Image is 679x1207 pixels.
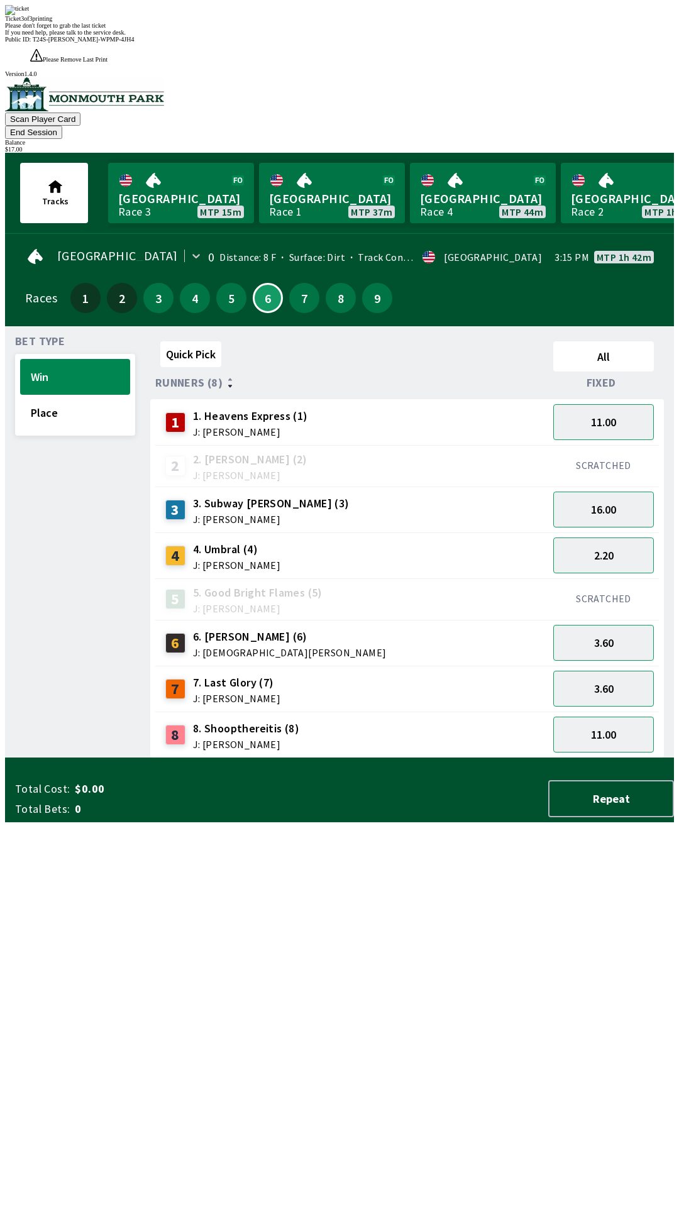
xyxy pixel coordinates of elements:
[5,5,29,15] img: ticket
[193,408,308,424] span: 1. Heavens Express (1)
[216,283,246,313] button: 5
[15,781,70,796] span: Total Cost:
[165,725,185,745] div: 8
[289,283,319,313] button: 7
[5,22,674,29] div: Please don't forget to grab the last ticket
[420,207,453,217] div: Race 4
[118,207,151,217] div: Race 3
[594,681,614,696] span: 3.60
[43,56,108,63] span: Please Remove Last Print
[165,679,185,699] div: 7
[553,671,654,707] button: 3.60
[193,739,299,749] span: J: [PERSON_NAME]
[193,560,280,570] span: J: [PERSON_NAME]
[15,802,70,817] span: Total Bets:
[292,294,316,302] span: 7
[31,405,119,420] span: Place
[362,283,392,313] button: 9
[180,283,210,313] button: 4
[193,541,280,558] span: 4. Umbral (4)
[75,802,273,817] span: 0
[200,207,241,217] span: MTP 15m
[410,163,556,223] a: [GEOGRAPHIC_DATA]Race 4MTP 44m
[160,341,221,367] button: Quick Pick
[165,412,185,433] div: 1
[594,636,614,650] span: 3.60
[15,336,65,346] span: Bet Type
[219,251,276,263] span: Distance: 8 F
[193,514,350,524] span: J: [PERSON_NAME]
[594,548,614,563] span: 2.20
[118,190,244,207] span: [GEOGRAPHIC_DATA]
[20,163,88,223] button: Tracks
[548,780,674,817] button: Repeat
[5,36,674,43] div: Public ID:
[269,207,302,217] div: Race 1
[259,163,405,223] a: [GEOGRAPHIC_DATA]Race 1MTP 37m
[597,252,651,262] span: MTP 1h 42m
[183,294,207,302] span: 4
[587,378,616,388] span: Fixed
[108,163,254,223] a: [GEOGRAPHIC_DATA]Race 3MTP 15m
[155,377,548,389] div: Runners (8)
[365,294,389,302] span: 9
[193,629,387,645] span: 6. [PERSON_NAME] (6)
[5,146,674,153] div: $ 17.00
[208,252,214,262] div: 0
[193,470,307,480] span: J: [PERSON_NAME]
[74,294,97,302] span: 1
[502,207,543,217] span: MTP 44m
[193,603,323,614] span: J: [PERSON_NAME]
[33,36,135,43] span: T24S-[PERSON_NAME]-WPMP-4JH4
[70,283,101,313] button: 1
[345,251,456,263] span: Track Condition: Firm
[42,196,69,207] span: Tracks
[553,459,654,471] div: SCRATCHED
[559,350,648,364] span: All
[5,29,126,36] span: If you need help, please talk to the service desk.
[571,207,604,217] div: Race 2
[553,625,654,661] button: 3.60
[193,675,280,691] span: 7. Last Glory (7)
[253,283,283,313] button: 6
[351,207,392,217] span: MTP 37m
[553,492,654,527] button: 16.00
[75,781,273,796] span: $0.00
[5,139,674,146] div: Balance
[329,294,353,302] span: 8
[165,589,185,609] div: 5
[591,502,616,517] span: 16.00
[219,294,243,302] span: 5
[420,190,546,207] span: [GEOGRAPHIC_DATA]
[165,633,185,653] div: 6
[25,293,57,303] div: Races
[20,395,130,431] button: Place
[193,427,308,437] span: J: [PERSON_NAME]
[110,294,134,302] span: 2
[553,537,654,573] button: 2.20
[5,15,674,22] div: Ticket 3 of 3 printing
[155,378,223,388] span: Runners (8)
[553,717,654,752] button: 11.00
[143,283,174,313] button: 3
[193,451,307,468] span: 2. [PERSON_NAME] (2)
[553,404,654,440] button: 11.00
[553,592,654,605] div: SCRATCHED
[276,251,345,263] span: Surface: Dirt
[591,415,616,429] span: 11.00
[146,294,170,302] span: 3
[31,370,119,384] span: Win
[193,495,350,512] span: 3. Subway [PERSON_NAME] (3)
[193,693,280,703] span: J: [PERSON_NAME]
[20,359,130,395] button: Win
[107,283,137,313] button: 2
[57,251,178,261] span: [GEOGRAPHIC_DATA]
[444,252,542,262] div: [GEOGRAPHIC_DATA]
[165,546,185,566] div: 4
[555,252,589,262] span: 3:15 PM
[5,77,164,111] img: venue logo
[193,648,387,658] span: J: [DEMOGRAPHIC_DATA][PERSON_NAME]
[166,347,216,361] span: Quick Pick
[591,727,616,742] span: 11.00
[193,585,323,601] span: 5. Good Bright Flames (5)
